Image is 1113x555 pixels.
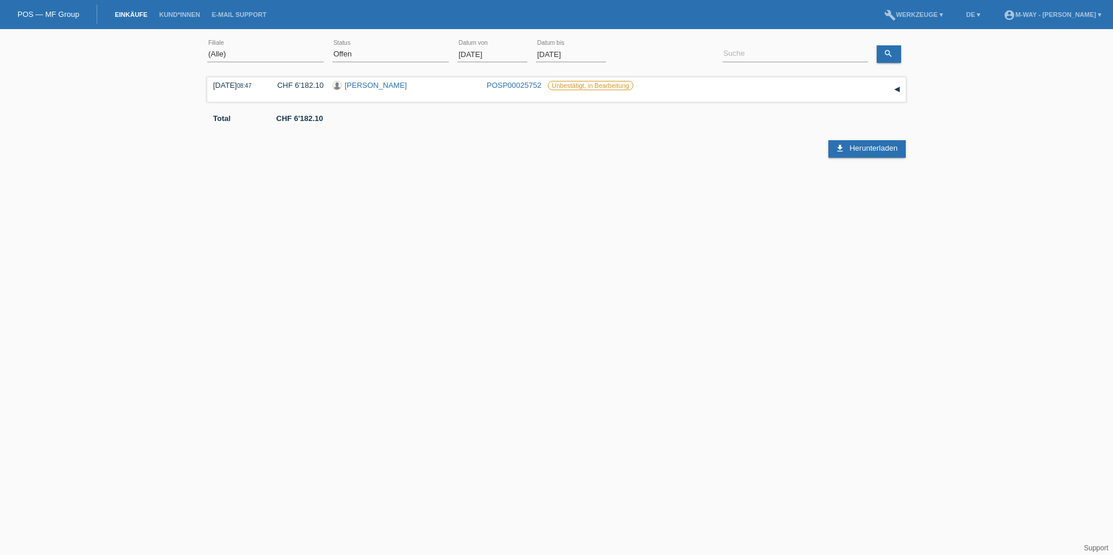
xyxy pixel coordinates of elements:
a: POS — MF Group [17,10,79,19]
i: build [884,9,896,21]
a: search [877,45,901,63]
span: Herunterladen [849,144,897,152]
a: E-Mail Support [206,11,272,18]
a: DE ▾ [960,11,986,18]
label: Unbestätigt, in Bearbeitung [548,81,633,90]
b: CHF 6'182.10 [277,114,323,123]
div: [DATE] [213,81,260,90]
a: download Herunterladen [828,140,906,158]
a: Kund*innen [153,11,205,18]
a: Einkäufe [109,11,153,18]
i: search [884,49,893,58]
i: download [835,144,845,153]
a: account_circlem-way - [PERSON_NAME] ▾ [998,11,1107,18]
span: 08:47 [237,83,251,89]
a: Support [1084,544,1108,552]
i: account_circle [1004,9,1015,21]
div: CHF 6'182.10 [268,81,324,90]
b: Total [213,114,231,123]
a: [PERSON_NAME] [345,81,407,90]
div: auf-/zuklappen [888,81,906,98]
a: buildWerkzeuge ▾ [878,11,949,18]
a: POSP00025752 [487,81,541,90]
